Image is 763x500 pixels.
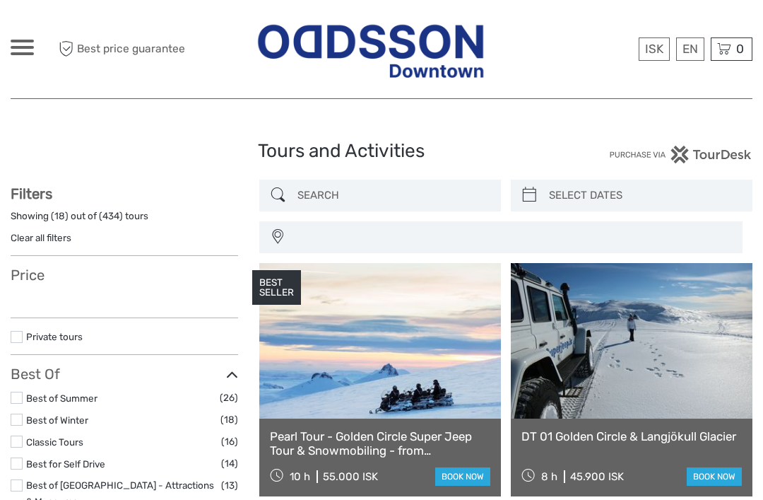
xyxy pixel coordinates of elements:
[734,42,746,56] span: 0
[687,467,742,486] a: book now
[543,183,745,208] input: SELECT DATES
[221,477,238,494] span: (13)
[435,467,490,486] a: book now
[26,436,83,448] a: Classic Tours
[54,209,65,223] label: 18
[221,455,238,472] span: (14)
[645,42,663,56] span: ISK
[570,470,624,483] div: 45.900 ISK
[26,393,97,404] a: Best of Summer
[220,390,238,406] span: (26)
[26,458,105,470] a: Best for Self Drive
[270,429,490,458] a: Pearl Tour - Golden Circle Super Jeep Tour & Snowmobiling - from [GEOGRAPHIC_DATA]
[221,434,238,450] span: (16)
[11,366,238,383] h3: Best Of
[521,429,742,443] a: DT 01 Golden Circle & Langjökull Glacier
[11,267,238,284] h3: Price
[11,232,71,243] a: Clear all filters
[290,470,310,483] span: 10 h
[11,185,52,202] strong: Filters
[258,140,505,163] h1: Tours and Activities
[541,470,557,483] span: 8 h
[55,37,196,61] span: Best price guarantee
[323,470,378,483] div: 55.000 ISK
[252,270,301,306] div: BEST SELLER
[102,209,119,223] label: 434
[220,412,238,428] span: (18)
[26,331,83,342] a: Private tours
[609,146,752,163] img: PurchaseViaTourDesk.png
[26,414,88,426] a: Best of Winter
[676,37,704,61] div: EN
[292,183,494,208] input: SEARCH
[11,209,238,231] div: Showing ( ) out of ( ) tours
[256,14,486,84] img: Reykjavik Residence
